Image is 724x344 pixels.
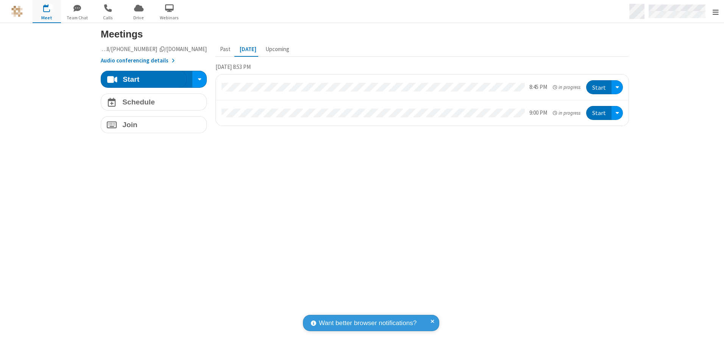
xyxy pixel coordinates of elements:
span: Webinars [155,14,184,21]
em: in progress [553,109,580,117]
button: Schedule [101,93,207,111]
span: [DATE] 8:53 PM [215,63,251,70]
h3: Meetings [101,29,629,39]
h4: Schedule [122,98,155,106]
div: 2 [48,4,53,10]
div: 9:00 PM [529,109,547,117]
button: Start [586,80,612,94]
span: Meet [33,14,61,21]
img: QA Selenium DO NOT DELETE OR CHANGE [11,6,23,17]
button: Copy my meeting room linkCopy my meeting room link [101,45,207,54]
span: Team Chat [63,14,92,21]
button: Start [586,106,612,120]
button: Upcoming [261,42,294,57]
div: Open menu [612,106,623,120]
span: Calls [94,14,122,21]
button: Start [107,71,187,88]
div: Open menu [612,80,623,94]
button: [DATE] [235,42,261,57]
button: Audio conferencing details [101,56,175,65]
button: Past [215,42,235,57]
div: Start conference options [195,73,204,86]
span: Copy my meeting room link [89,45,207,53]
h4: Start [123,76,139,83]
button: Join [101,116,207,133]
h4: Join [122,121,137,128]
span: Want better browser notifications? [319,318,417,328]
em: in progress [553,84,580,91]
section: Today's Meetings [215,62,629,131]
section: Account details [101,45,207,65]
div: 8:45 PM [529,83,547,92]
span: Drive [125,14,153,21]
